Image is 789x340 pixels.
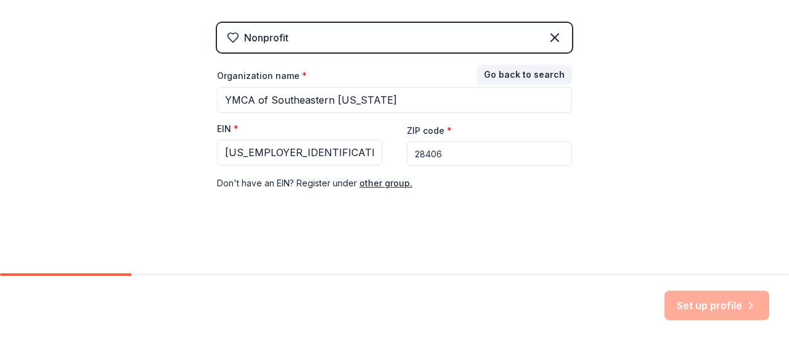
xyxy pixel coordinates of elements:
div: Nonprofit [244,30,288,45]
input: American Red Cross [217,87,572,113]
button: other group. [359,176,412,191]
div: Don ' t have an EIN? Register under [217,176,572,191]
button: Go back to search [476,65,572,85]
input: 12-3456789 [217,139,382,165]
label: Organization name [217,70,307,82]
label: ZIP code [407,125,452,137]
label: EIN [217,123,239,135]
input: 12345 (U.S. only) [407,141,572,166]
